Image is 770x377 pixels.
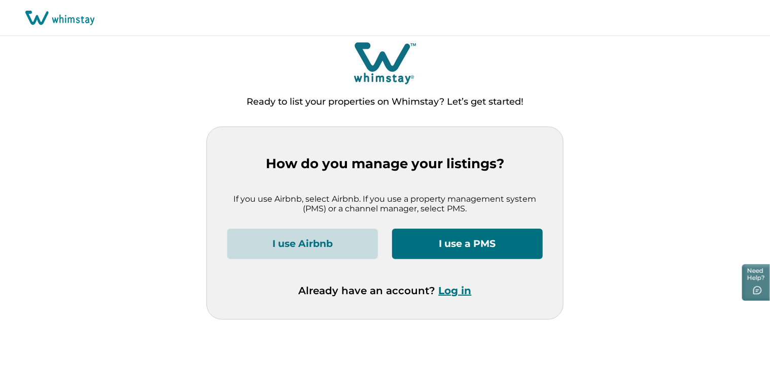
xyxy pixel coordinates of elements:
p: Ready to list your properties on Whimstay? Let’s get started! [247,97,523,107]
button: Log in [439,285,472,297]
p: Already have an account? [299,285,472,297]
p: How do you manage your listings? [227,156,543,172]
button: I use Airbnb [227,229,378,259]
button: I use a PMS [392,229,543,259]
p: If you use Airbnb, select Airbnb. If you use a property management system (PMS) or a channel mana... [227,194,543,214]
